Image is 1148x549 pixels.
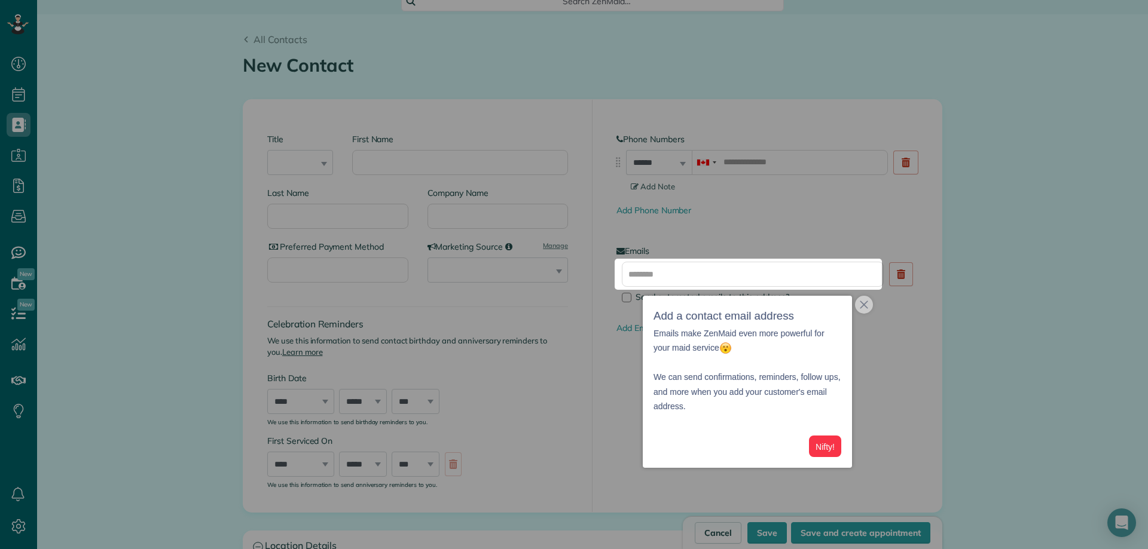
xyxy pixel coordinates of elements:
[855,296,873,314] button: close,
[719,342,732,354] img: :open_mouth:
[809,435,841,458] button: Nifty!
[654,326,841,355] p: Emails make ZenMaid even more powerful for your maid service
[654,355,841,414] p: We can send confirmations, reminders, follow ups, and more when you add your customer's email add...
[643,296,852,468] div: Add a contact email addressEmails make ZenMaid even more powerful for your maid service We can se...
[654,306,841,326] h3: Add a contact email address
